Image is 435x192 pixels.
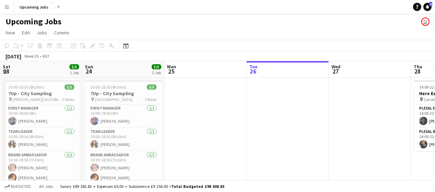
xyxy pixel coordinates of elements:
a: Jobs [34,28,50,37]
span: Thu [414,64,422,70]
app-card-role: Team Leader1/110:00-18:30 (8h30m)[PERSON_NAME] [85,128,162,151]
button: Budgeted [3,183,32,190]
span: Sat [3,64,10,70]
a: Edit [19,28,33,37]
span: 26 [248,67,258,75]
div: 1 Job [70,70,79,75]
span: 3 Roles [63,97,74,102]
span: 3 Roles [145,97,156,102]
span: 2 [429,2,432,6]
span: 23 [2,67,10,75]
span: Comms [54,30,69,36]
span: Edit [22,30,30,36]
span: 27 [330,67,340,75]
app-card-role: Team Leader1/110:00-18:30 (8h30m)[PERSON_NAME] [3,128,80,151]
span: Tue [249,64,258,70]
a: View [3,28,18,37]
div: Salary £89 382.83 + Expenses £0.00 + Subsistence £9 256.00 = [60,184,224,189]
span: [GEOGRAPHIC_DATA] [95,97,133,102]
span: Week 35 [23,54,40,59]
span: 25 [166,67,176,75]
span: Sun [85,64,93,70]
span: All jobs [38,184,54,189]
span: Total Budgeted £98 638.83 [171,184,224,189]
span: 5/5 [152,64,161,69]
span: 28 [413,67,422,75]
span: 5/5 [65,84,74,90]
app-job-card: 10:00-18:30 (8h30m)5/57Up - City Sampling [PERSON_NAME][GEOGRAPHIC_DATA]3 RolesEvent Manager1/110... [3,80,80,182]
span: Mon [167,64,176,70]
span: Budgeted [11,184,31,189]
div: BST [43,54,50,59]
app-card-role: Event Manager1/110:00-18:00 (8h)[PERSON_NAME] [85,104,162,128]
span: 10:00-18:30 (8h30m) [8,84,44,90]
h3: 7Up - City Sampling [85,90,162,97]
span: [PERSON_NAME][GEOGRAPHIC_DATA] [13,97,63,102]
span: 5/5 [147,84,156,90]
span: Wed [331,64,340,70]
span: View [6,30,15,36]
span: Jobs [37,30,47,36]
div: [DATE] [6,53,21,60]
a: 2 [423,3,432,11]
app-job-card: 10:00-18:30 (8h30m)5/57Up - City Sampling [GEOGRAPHIC_DATA]3 RolesEvent Manager1/110:00-18:00 (8h... [85,80,162,182]
app-card-role: Event Manager1/110:00-18:00 (8h)[PERSON_NAME] [3,104,80,128]
span: 10:00-18:30 (8h30m) [90,84,126,90]
h1: Upcoming Jobs [6,16,62,27]
span: 24 [84,67,93,75]
app-user-avatar: Amy Williamson [421,18,429,26]
h3: 7Up - City Sampling [3,90,80,97]
button: Upcoming Jobs [14,0,54,14]
div: 1 Job [152,70,161,75]
a: Comms [51,28,72,37]
span: 5/5 [69,64,79,69]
